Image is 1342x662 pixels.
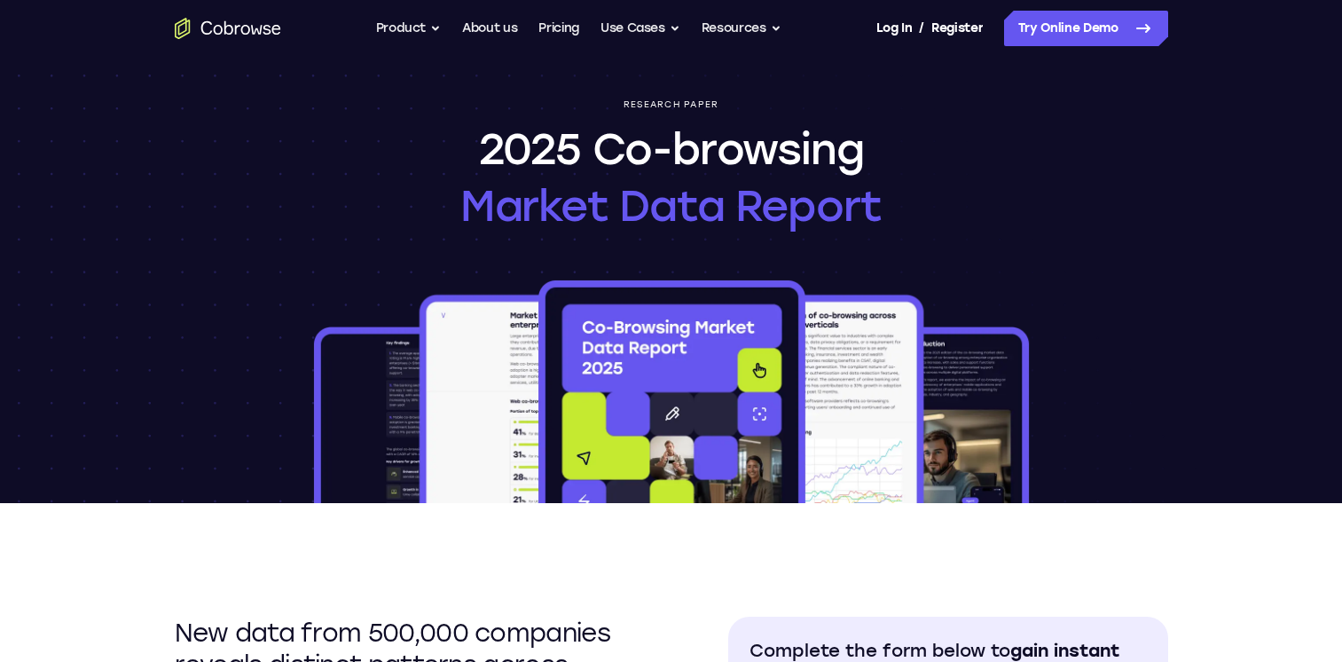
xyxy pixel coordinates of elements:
button: Resources [702,11,781,46]
button: Product [376,11,442,46]
a: Pricing [538,11,579,46]
h1: 2025 Co-browsing [460,121,882,234]
span: Market Data Report [460,177,882,234]
span: / [919,18,924,39]
a: Log In [876,11,912,46]
img: 2025 Co-browsing Market Data Report [310,277,1032,503]
p: Research paper [624,99,719,110]
a: Try Online Demo [1004,11,1168,46]
button: Use Cases [600,11,680,46]
a: Register [931,11,983,46]
a: Go to the home page [175,18,281,39]
a: About us [462,11,517,46]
